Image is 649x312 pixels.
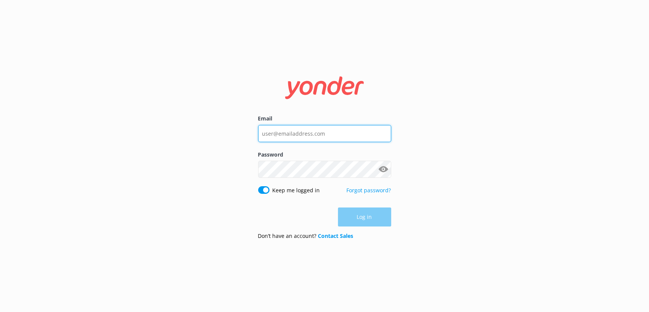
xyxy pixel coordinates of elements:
[258,150,391,159] label: Password
[258,114,391,123] label: Email
[273,186,320,195] label: Keep me logged in
[258,232,354,240] p: Don’t have an account?
[258,125,391,142] input: user@emailaddress.com
[347,187,391,194] a: Forgot password?
[376,162,391,177] button: Show password
[318,232,354,239] a: Contact Sales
